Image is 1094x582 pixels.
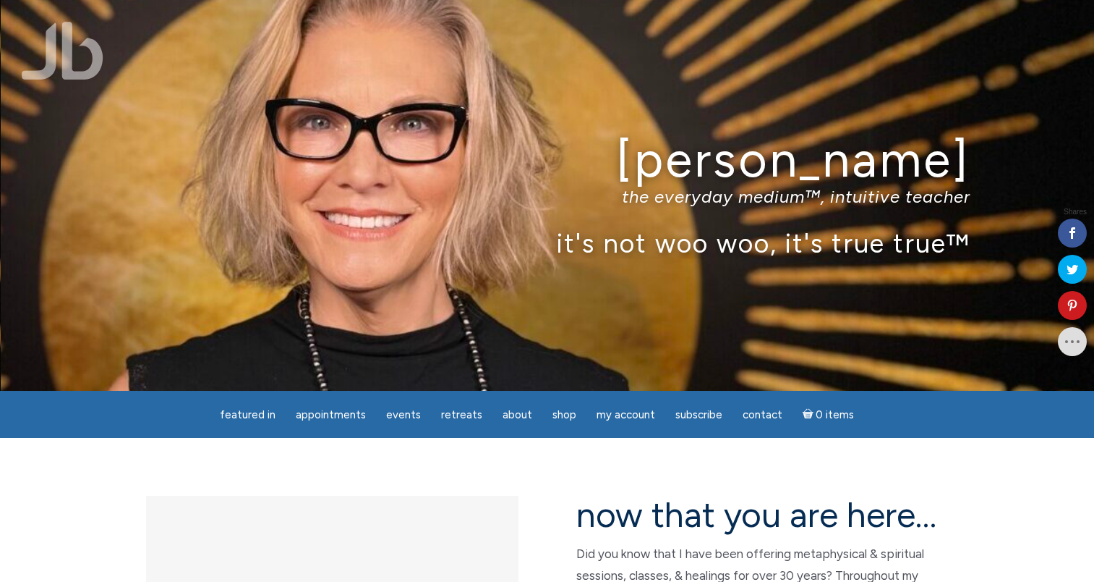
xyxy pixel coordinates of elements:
span: Retreats [441,408,482,421]
a: Retreats [432,401,491,429]
span: My Account [597,408,655,421]
p: the everyday medium™, intuitive teacher [124,186,970,207]
a: Subscribe [667,401,731,429]
span: 0 items [816,410,854,421]
p: it's not woo woo, it's true true™ [124,227,970,258]
img: Jamie Butler. The Everyday Medium [22,22,103,80]
a: Shop [544,401,585,429]
a: Contact [734,401,791,429]
span: Appointments [296,408,366,421]
span: About [503,408,532,421]
a: About [494,401,541,429]
i: Cart [803,408,816,421]
a: Appointments [287,401,375,429]
span: Contact [743,408,782,421]
a: featured in [211,401,284,429]
span: Shop [552,408,576,421]
span: Events [386,408,421,421]
span: Shares [1064,208,1087,216]
span: Subscribe [675,408,722,421]
span: featured in [220,408,275,421]
a: Cart0 items [794,400,863,429]
a: Events [377,401,430,429]
a: My Account [588,401,664,429]
h1: [PERSON_NAME] [124,132,970,187]
h2: now that you are here… [576,496,949,534]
